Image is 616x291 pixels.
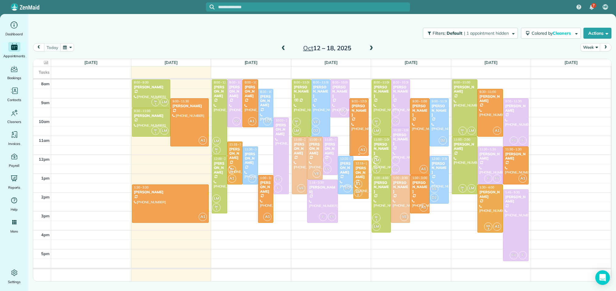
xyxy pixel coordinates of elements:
[374,80,390,84] span: 8:00 - 11:00
[309,142,321,155] div: [PERSON_NAME]
[593,3,595,8] span: 7
[212,137,221,145] span: LM
[228,174,236,183] span: A1
[260,181,272,194] div: [PERSON_NAME]
[33,43,44,51] button: prev
[431,104,447,117] div: [PERSON_NAME]
[160,98,168,106] span: LM
[245,80,261,84] span: 8:00 - 10:30
[245,60,258,65] a: [DATE]
[313,170,321,178] span: VE
[39,138,50,143] span: 11am
[275,123,287,136] div: [PERSON_NAME]
[2,174,26,191] a: Reports
[323,165,331,173] span: FV
[433,30,445,36] span: Filters:
[289,45,365,51] h2: 12 – 18, 2025
[519,251,527,259] span: F
[430,185,438,193] span: VE
[319,213,327,221] span: F
[553,30,572,36] span: Cleaners
[510,136,518,145] span: FV
[454,85,476,94] div: [PERSON_NAME]
[393,133,408,146] div: [PERSON_NAME]
[41,232,50,237] span: 4pm
[213,207,220,212] small: 1
[8,279,21,285] span: Settings
[41,100,50,105] span: 9am
[583,28,611,39] button: Actions
[248,117,256,125] span: A1
[479,152,501,161] div: [PERSON_NAME]
[263,117,271,125] span: D2
[229,80,246,84] span: 8:00 - 10:30
[260,94,272,107] div: [PERSON_NAME]
[373,217,380,223] small: 1
[323,156,331,164] span: F
[505,195,527,204] div: [PERSON_NAME]
[41,251,50,256] span: 5pm
[39,119,50,124] span: 10am
[215,205,218,208] span: SH
[332,80,349,84] span: 8:00 - 10:00
[600,43,611,51] button: next
[391,108,400,117] span: F
[244,152,256,165] div: [PERSON_NAME]
[354,192,362,198] small: 3
[152,101,159,107] small: 1
[312,118,320,126] span: VE
[340,157,356,161] span: 12:00 - 2:00
[313,80,330,84] span: 8:00 - 11:00
[603,5,608,9] span: NR
[412,99,427,103] span: 9:00 - 1:00
[405,60,418,65] a: [DATE]
[420,203,428,212] span: A1
[493,223,501,231] span: A1
[355,166,367,179] div: [PERSON_NAME]
[479,94,501,103] div: [PERSON_NAME]
[393,80,409,84] span: 8:00 - 10:30
[432,157,448,161] span: 12:00 - 2:30
[359,146,367,154] span: A1
[505,99,522,103] span: 9:00 - 11:30
[375,167,378,170] span: SH
[393,128,409,132] span: 10:30 - 1:00
[343,184,352,192] span: D2
[294,80,310,84] span: 8:00 - 11:00
[486,224,490,227] span: MA
[309,185,336,194] div: [PERSON_NAME]
[2,86,26,103] a: Contacts
[41,176,50,181] span: 1pm
[210,5,214,9] svg: Focus search
[2,152,26,169] a: Payroll
[7,75,21,81] span: Bookings
[328,213,336,221] span: FV
[374,138,390,142] span: 11:00 - 1:00
[412,181,427,194] div: [PERSON_NAME]
[274,184,282,192] span: F
[372,127,381,135] span: LM
[214,85,225,98] div: [PERSON_NAME]
[199,213,207,221] span: A1
[274,175,282,184] span: FV
[412,104,427,117] div: [PERSON_NAME]
[454,138,470,142] span: 11:00 - 2:00
[373,121,380,127] small: 1
[7,97,21,103] span: Contacts
[400,213,408,221] span: VE
[484,174,492,183] span: F
[431,161,447,174] div: [PERSON_NAME]
[41,81,50,86] span: 8am
[2,195,26,212] a: Help
[134,114,168,118] div: [PERSON_NAME]
[39,157,50,162] span: 12pm
[391,156,400,164] span: F
[275,118,292,122] span: 10:00 - 2:00
[230,167,234,170] span: MA
[309,181,324,184] span: 1:15 - 3:30
[391,117,400,125] span: FV
[165,60,178,65] a: [DATE]
[393,176,408,180] span: 1:00 - 3:30
[372,223,381,231] span: LM
[375,119,378,123] span: SH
